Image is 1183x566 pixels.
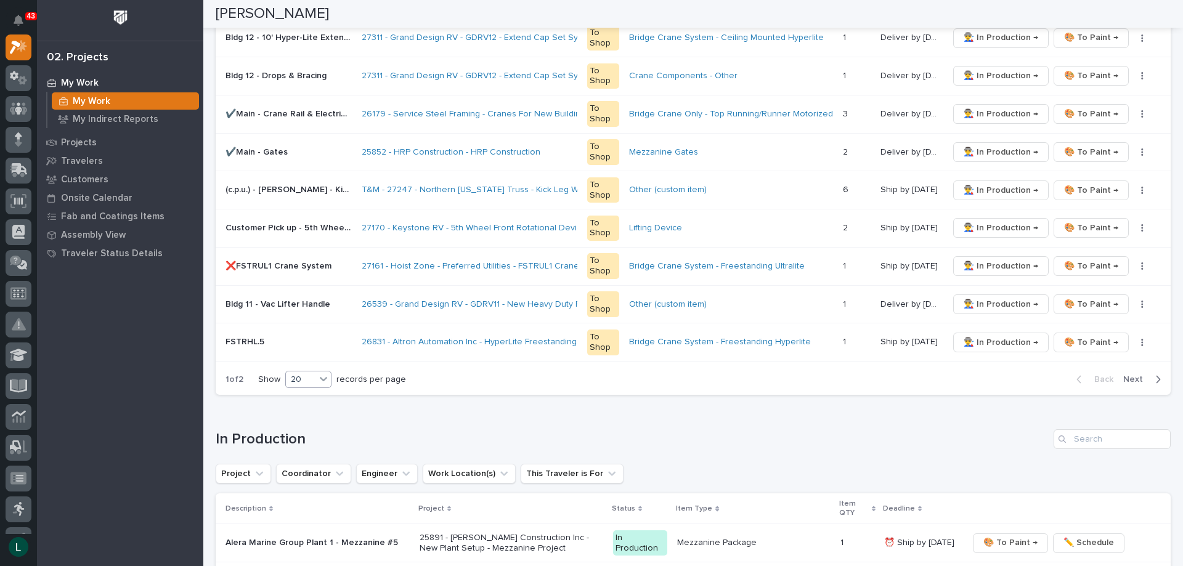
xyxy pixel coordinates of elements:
[1064,107,1118,121] span: 🎨 To Paint →
[953,218,1049,238] button: 👨‍🏭 In Production →
[1064,297,1118,312] span: 🎨 To Paint →
[362,185,614,195] a: T&M - 27247 - Northern [US_STATE] Truss - Kick Leg Weldments
[216,95,1171,133] tr: ✔️Main - Crane Rail & Electrification✔️Main - Crane Rail & Electrification 26179 - Service Steel ...
[1064,30,1118,45] span: 🎨 To Paint →
[953,294,1049,314] button: 👨‍🏭 In Production →
[587,101,619,127] div: To Shop
[1054,333,1129,352] button: 🎨 To Paint →
[964,220,1038,235] span: 👨‍🏭 In Production →
[953,66,1049,86] button: 👨‍🏭 In Production →
[964,145,1038,160] span: 👨‍🏭 In Production →
[47,110,203,127] a: My Indirect Reports
[613,530,667,556] div: In Production
[216,431,1049,448] h1: In Production
[587,25,619,51] div: To Shop
[47,51,108,65] div: 02. Projects
[362,33,628,43] a: 27311 - Grand Design RV - GDRV12 - Extend Cap Set System 10 Feet
[216,19,1171,57] tr: Bldg 12 - 10' Hyper-Lite ExtensionBldg 12 - 10' Hyper-Lite Extension 27311 - Grand Design RV - GD...
[1067,374,1118,385] button: Back
[629,185,707,195] a: Other (custom item)
[47,92,203,110] a: My Work
[216,524,1171,562] tr: Alera Marine Group Plant 1 - Mezzanine #525891 - [PERSON_NAME] Construction Inc - New Plant Setup...
[286,373,315,386] div: 20
[1054,66,1129,86] button: 🎨 To Paint →
[336,374,406,385] p: records per page
[1054,104,1129,124] button: 🎨 To Paint →
[37,225,203,244] a: Assembly View
[61,211,165,222] p: Fab and Coatings Items
[216,365,253,395] p: 1 of 2
[677,538,831,548] p: Mezzanine Package
[964,335,1038,350] span: 👨‍🏭 In Production →
[880,30,941,43] p: Deliver by 10/17/25
[839,497,869,520] p: Item QTY
[362,223,629,233] a: 27170 - Keystone RV - 5th Wheel Front Rotational Device - Helux (2)
[1053,533,1124,553] button: ✏️ Schedule
[587,63,619,89] div: To Shop
[73,114,158,125] p: My Indirect Reports
[629,147,698,158] a: Mezzanine Gates
[15,15,31,34] div: Notifications43
[843,297,848,310] p: 1
[216,285,1171,323] tr: Bldg 11 - Vac Lifter HandleBldg 11 - Vac Lifter Handle 26539 - Grand Design RV - GDRV11 - New Hea...
[629,223,682,233] a: Lifting Device
[964,297,1038,312] span: 👨‍🏭 In Production →
[226,30,354,43] p: Bldg 12 - 10' Hyper-Lite Extension
[37,133,203,152] a: Projects
[629,71,738,81] a: Crane Components - Other
[37,188,203,207] a: Onsite Calendar
[27,12,35,20] p: 43
[356,464,418,483] button: Engineer
[964,107,1038,121] span: 👨‍🏭 In Production →
[226,259,334,272] p: ❌FSTRUL1 Crane System
[37,207,203,225] a: Fab and Coatings Items
[1064,183,1118,198] span: 🎨 To Paint →
[1054,142,1129,162] button: 🎨 To Paint →
[629,261,805,272] a: Bridge Crane System - Freestanding Ultralite
[843,334,848,347] p: 1
[61,78,99,89] p: My Work
[1054,294,1129,314] button: 🎨 To Paint →
[953,180,1049,200] button: 👨‍🏭 In Production →
[216,171,1171,209] tr: (c.p.u.) - [PERSON_NAME] - Kick Leg Weldments(c.p.u.) - [PERSON_NAME] - Kick Leg Weldments T&M - ...
[216,133,1171,171] tr: ✔️Main - Gates✔️Main - Gates 25852 - HRP Construction - HRP Construction To ShopMezzanine Gates 2...
[418,502,444,515] p: Project
[587,253,619,279] div: To Shop
[362,299,642,310] a: 26539 - Grand Design RV - GDRV11 - New Heavy Duty PWI Built Vucuum
[880,145,941,158] p: Deliver by 10/20/25
[216,57,1171,95] tr: Bldg 12 - Drops & BracingBldg 12 - Drops & Bracing 27311 - Grand Design RV - GDRV12 - Extend Cap ...
[587,139,619,165] div: To Shop
[843,30,848,43] p: 1
[216,247,1171,285] tr: ❌FSTRUL1 Crane System❌FSTRUL1 Crane System 27161 - Hoist Zone - Preferred Utilities - FSTRUL1 Cra...
[964,30,1038,45] span: 👨‍🏭 In Production →
[953,104,1049,124] button: 👨‍🏭 In Production →
[61,137,97,148] p: Projects
[1054,429,1171,449] input: Search
[843,259,848,272] p: 1
[953,28,1049,48] button: 👨‍🏭 In Production →
[1087,374,1113,385] span: Back
[983,535,1038,550] span: 🎨 To Paint →
[226,334,267,347] p: FSTRHL.5
[1054,218,1129,238] button: 🎨 To Paint →
[964,183,1038,198] span: 👨‍🏭 In Production →
[629,299,707,310] a: Other (custom item)
[1064,335,1118,350] span: 🎨 To Paint →
[276,464,351,483] button: Coordinator
[1054,256,1129,276] button: 🎨 To Paint →
[843,107,850,119] p: 3
[587,329,619,355] div: To Shop
[226,145,290,158] p: ✔️Main - Gates
[1064,145,1118,160] span: 🎨 To Paint →
[1063,535,1114,550] span: ✏️ Schedule
[61,174,108,185] p: Customers
[216,464,271,483] button: Project
[880,107,941,119] p: Deliver by 10/20/25
[629,337,811,347] a: Bridge Crane System - Freestanding Hyperlite
[1064,68,1118,83] span: 🎨 To Paint →
[109,6,132,29] img: Workspace Logo
[61,248,163,259] p: Traveler Status Details
[216,209,1171,248] tr: Customer Pick up - 5th Wheel Rotation Devices (1) Helux (1) Roto-FlexCustomer Pick up - 5th Wheel...
[883,502,915,515] p: Deadline
[1064,220,1118,235] span: 🎨 To Paint →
